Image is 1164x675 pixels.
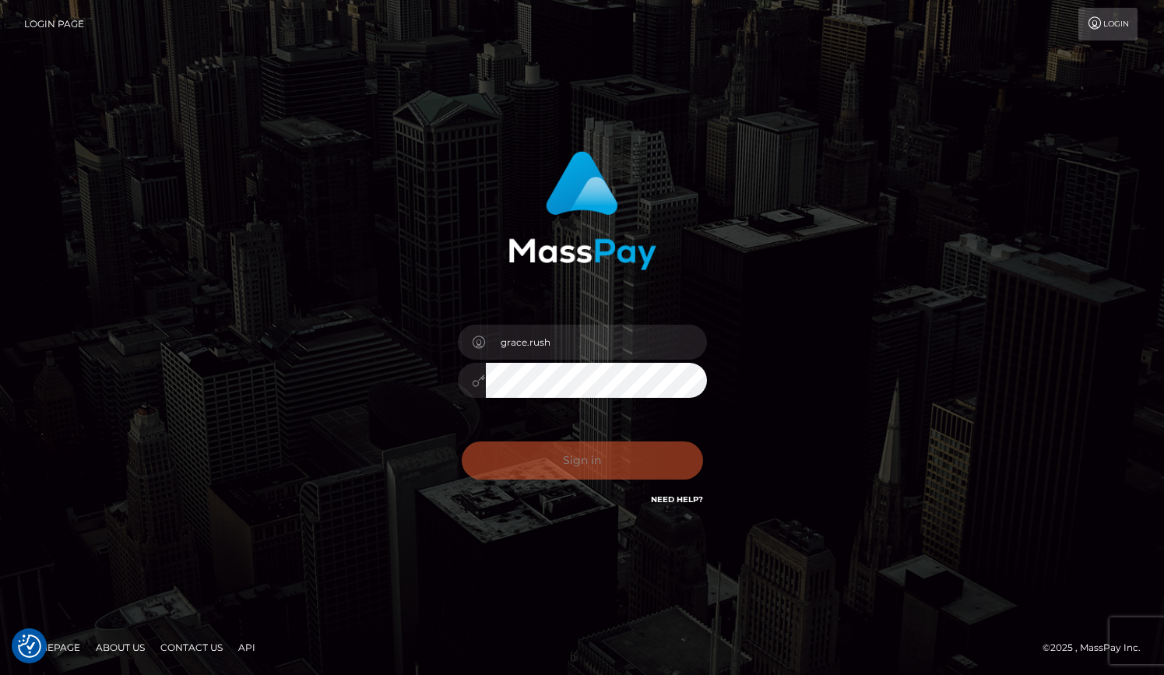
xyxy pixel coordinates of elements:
[154,635,229,659] a: Contact Us
[18,635,41,658] img: Revisit consent button
[1078,8,1138,40] a: Login
[17,635,86,659] a: Homepage
[1043,639,1152,656] div: © 2025 , MassPay Inc.
[18,635,41,658] button: Consent Preferences
[90,635,151,659] a: About Us
[232,635,262,659] a: API
[24,8,84,40] a: Login Page
[651,494,703,504] a: Need Help?
[508,151,656,270] img: MassPay Login
[486,325,707,360] input: Username...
